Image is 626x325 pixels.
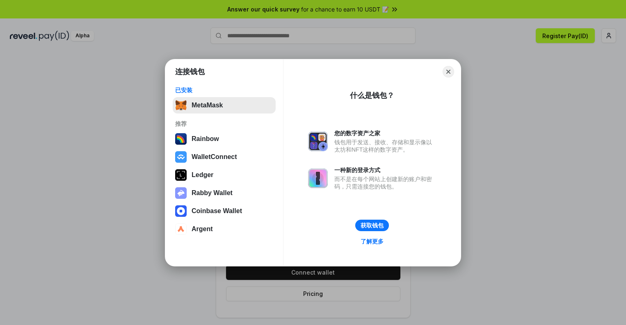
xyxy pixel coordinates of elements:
button: Coinbase Wallet [173,203,276,219]
img: svg+xml,%3Csvg%20xmlns%3D%22http%3A%2F%2Fwww.w3.org%2F2000%2Fsvg%22%20width%3D%2228%22%20height%3... [175,169,187,181]
div: Rabby Wallet [192,189,233,197]
img: svg+xml,%3Csvg%20width%3D%2228%22%20height%3D%2228%22%20viewBox%3D%220%200%2028%2028%22%20fill%3D... [175,205,187,217]
img: svg+xml,%3Csvg%20fill%3D%22none%22%20height%3D%2233%22%20viewBox%3D%220%200%2035%2033%22%20width%... [175,100,187,111]
div: 推荐 [175,120,273,127]
div: 您的数字资产之家 [334,130,436,137]
button: MetaMask [173,97,276,114]
img: svg+xml,%3Csvg%20width%3D%2228%22%20height%3D%2228%22%20viewBox%3D%220%200%2028%2028%22%20fill%3D... [175,223,187,235]
img: svg+xml,%3Csvg%20width%3D%22120%22%20height%3D%22120%22%20viewBox%3D%220%200%20120%20120%22%20fil... [175,133,187,145]
div: Argent [192,225,213,233]
button: Rabby Wallet [173,185,276,201]
div: Ledger [192,171,213,179]
a: 了解更多 [356,236,388,247]
button: Close [443,66,454,77]
img: svg+xml,%3Csvg%20xmlns%3D%22http%3A%2F%2Fwww.w3.org%2F2000%2Fsvg%22%20fill%3D%22none%22%20viewBox... [308,132,328,151]
h1: 连接钱包 [175,67,205,77]
button: 获取钱包 [355,220,389,231]
img: svg+xml,%3Csvg%20xmlns%3D%22http%3A%2F%2Fwww.w3.org%2F2000%2Fsvg%22%20fill%3D%22none%22%20viewBox... [175,187,187,199]
div: MetaMask [192,102,223,109]
div: 已安装 [175,86,273,94]
div: 了解更多 [361,238,384,245]
div: Coinbase Wallet [192,207,242,215]
button: Rainbow [173,131,276,147]
div: 而不是在每个网站上创建新的账户和密码，只需连接您的钱包。 [334,175,436,190]
img: svg+xml,%3Csvg%20width%3D%2228%22%20height%3D%2228%22%20viewBox%3D%220%200%2028%2028%22%20fill%3D... [175,151,187,163]
button: Ledger [173,167,276,183]
img: svg+xml,%3Csvg%20xmlns%3D%22http%3A%2F%2Fwww.w3.org%2F2000%2Fsvg%22%20fill%3D%22none%22%20viewBox... [308,168,328,188]
div: 什么是钱包？ [350,91,394,100]
button: Argent [173,221,276,237]
div: WalletConnect [192,153,237,161]
div: 获取钱包 [361,222,384,229]
div: 一种新的登录方式 [334,166,436,174]
div: 钱包用于发送、接收、存储和显示像以太坊和NFT这样的数字资产。 [334,139,436,153]
button: WalletConnect [173,149,276,165]
div: Rainbow [192,135,219,143]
